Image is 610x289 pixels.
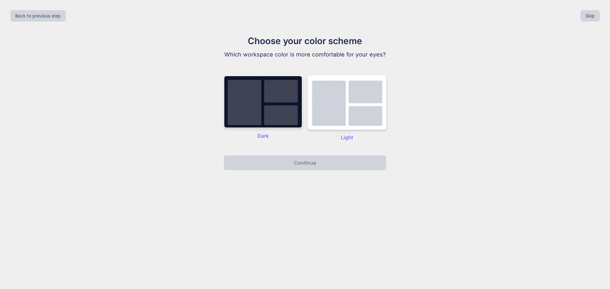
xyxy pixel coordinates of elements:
[198,34,412,48] h1: Choose your color scheme
[580,10,600,22] button: Skip
[224,76,302,128] img: dark
[308,76,386,130] img: dark
[198,50,412,59] p: Which workspace color is more comfortable for your eyes?
[10,10,66,22] button: Back to previous step
[224,132,302,140] p: Dark
[224,155,386,170] button: Continue
[294,159,316,167] p: Continue
[308,134,386,141] p: Light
